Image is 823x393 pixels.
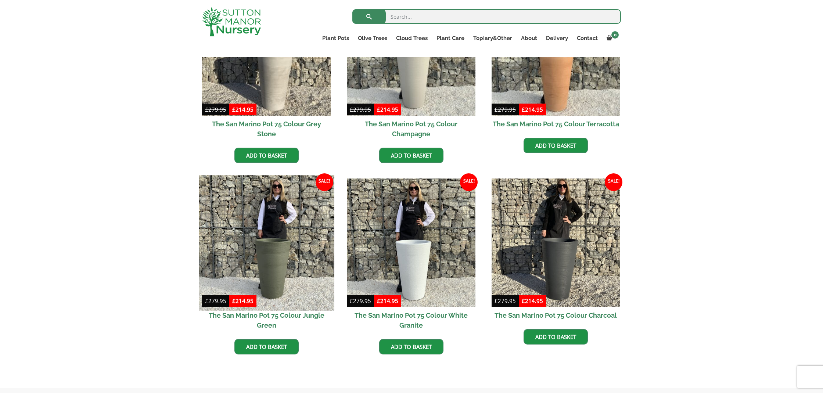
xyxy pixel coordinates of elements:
a: Contact [572,33,602,43]
bdi: 279.95 [350,106,371,113]
span: 0 [611,31,619,39]
img: The San Marino Pot 75 Colour White Granite [347,179,476,307]
span: £ [495,106,498,113]
span: £ [377,297,380,304]
a: Add to basket: “The San Marino Pot 75 Colour Terracotta” [524,138,588,153]
img: logo [202,7,261,36]
span: Sale! [316,173,333,191]
a: 0 [602,33,621,43]
a: Sale! The San Marino Pot 75 Colour Charcoal [492,179,621,324]
h2: The San Marino Pot 75 Colour Terracotta [492,116,621,132]
h2: The San Marino Pot 75 Colour White Granite [347,307,476,333]
a: Topiary&Other [469,33,517,43]
a: About [517,33,542,43]
span: £ [522,297,525,304]
span: £ [495,297,498,304]
span: £ [350,106,353,113]
bdi: 279.95 [205,106,226,113]
h2: The San Marino Pot 75 Colour Jungle Green [202,307,331,333]
span: £ [232,297,236,304]
span: £ [205,297,208,304]
bdi: 279.95 [205,297,226,304]
img: The San Marino Pot 75 Colour Charcoal [492,179,621,307]
bdi: 279.95 [350,297,371,304]
span: £ [232,106,236,113]
img: The San Marino Pot 75 Colour Jungle Green [199,175,334,310]
bdi: 214.95 [522,297,543,304]
a: Olive Trees [353,33,392,43]
a: Sale! The San Marino Pot 75 Colour White Granite [347,179,476,334]
bdi: 214.95 [232,106,254,113]
input: Search... [352,9,621,24]
a: Add to basket: “The San Marino Pot 75 Colour Charcoal” [524,329,588,345]
span: £ [350,297,353,304]
span: £ [377,106,380,113]
a: Add to basket: “The San Marino Pot 75 Colour Jungle Green” [234,339,299,354]
bdi: 214.95 [377,297,398,304]
a: Add to basket: “The San Marino Pot 75 Colour Grey Stone” [234,148,299,163]
bdi: 214.95 [232,297,254,304]
bdi: 279.95 [495,297,516,304]
h2: The San Marino Pot 75 Colour Charcoal [492,307,621,324]
h2: The San Marino Pot 75 Colour Grey Stone [202,116,331,142]
span: Sale! [605,173,622,191]
a: Delivery [542,33,572,43]
a: Add to basket: “The San Marino Pot 75 Colour White Granite” [379,339,443,354]
span: £ [205,106,208,113]
a: Plant Pots [318,33,353,43]
span: Sale! [460,173,478,191]
a: Sale! The San Marino Pot 75 Colour Jungle Green [202,179,331,334]
span: £ [522,106,525,113]
h2: The San Marino Pot 75 Colour Champagne [347,116,476,142]
a: Add to basket: “The San Marino Pot 75 Colour Champagne” [379,148,443,163]
a: Cloud Trees [392,33,432,43]
a: Plant Care [432,33,469,43]
bdi: 279.95 [495,106,516,113]
bdi: 214.95 [377,106,398,113]
bdi: 214.95 [522,106,543,113]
